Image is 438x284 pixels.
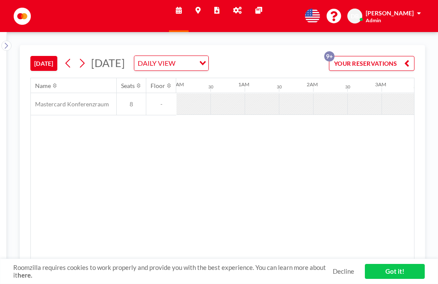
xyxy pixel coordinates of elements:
[146,100,176,108] span: -
[14,8,31,25] img: organization-logo
[329,56,414,71] button: YOUR RESERVATIONS9+
[333,267,354,275] a: Decline
[117,100,146,108] span: 8
[136,58,177,69] span: DAILY VIEW
[30,56,57,71] button: [DATE]
[307,81,318,88] div: 2AM
[414,84,419,90] div: 30
[91,56,125,69] span: [DATE]
[134,56,208,70] div: Search for option
[13,264,333,280] span: Roomzilla requires cookies to work properly and provide you with the best experience. You can lea...
[366,9,414,17] span: [PERSON_NAME]
[121,82,135,90] div: Seats
[35,82,51,90] div: Name
[170,81,184,88] div: 12AM
[208,84,213,90] div: 30
[366,17,381,23] span: Admin
[178,58,194,69] input: Search for option
[324,51,334,61] p: 9+
[238,81,249,88] div: 1AM
[375,81,386,88] div: 3AM
[18,271,32,279] a: here.
[277,84,282,90] div: 30
[351,12,359,20] span: DB
[31,100,109,108] span: Mastercard Konferenzraum
[151,82,165,90] div: Floor
[365,264,425,279] a: Got it!
[345,84,350,90] div: 30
